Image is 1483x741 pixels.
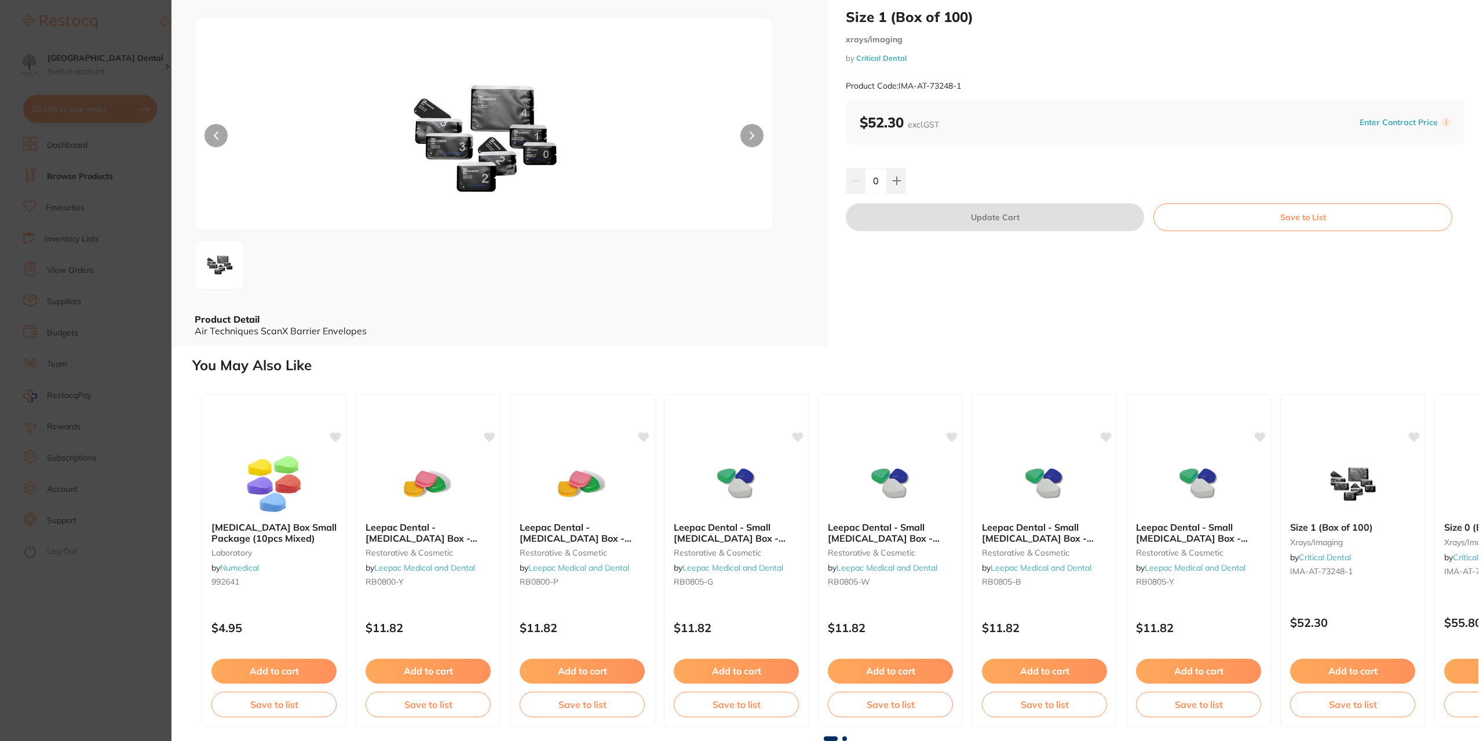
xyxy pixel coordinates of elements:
[211,659,337,683] button: Add to cart
[1290,567,1415,576] small: IMA-AT-73248-1
[1136,563,1245,573] span: by
[520,577,645,586] small: RB0800-P
[528,563,629,573] a: Leepac Medical and Dental
[390,455,466,513] img: Leepac Dental - Retainer Box - High Quality Dental Product - Yellow
[982,548,1107,557] small: restorative & cosmetic
[1290,552,1351,563] span: by
[211,522,337,543] b: Retainer Box Small Package (10pcs Mixed)
[837,563,937,573] a: Leepac Medical and Dental
[199,244,240,286] img: bG9wZXMuanBn
[991,563,1091,573] a: Leepac Medical and Dental
[195,313,260,325] b: Product Detail
[211,548,337,557] small: laboratory
[1136,522,1261,543] b: Leepac Dental - Small Retainer Box - High Quality Dental Product - Yellow
[1136,548,1261,557] small: restorative & cosmetic
[1290,692,1415,717] button: Save to list
[520,563,629,573] span: by
[982,621,1107,634] p: $11.82
[828,621,953,634] p: $11.82
[674,577,799,586] small: RB0805-G
[520,692,645,717] button: Save to list
[1299,552,1351,563] a: Critical Dental
[908,119,939,130] span: excl. GST
[846,35,1464,45] small: xrays/imaging
[1441,118,1451,127] label: i
[545,455,620,513] img: Leepac Dental - Retainer Box - High Quality Dental Product - Pink
[374,563,475,573] a: Leepac Medical and Dental
[311,47,657,230] img: bG9wZXMuanBn
[220,563,259,573] a: Numedical
[860,114,939,131] b: $52.30
[846,54,1464,63] small: by
[366,659,491,683] button: Add to cart
[366,548,491,557] small: restorative & cosmetic
[828,659,953,683] button: Add to cart
[674,522,799,543] b: Leepac Dental - Small Retainer Box - High Quality Dental Product - Green
[982,563,1091,573] span: by
[846,81,961,91] small: Product Code: IMA-AT-73248-1
[520,522,645,543] b: Leepac Dental - Retainer Box - High Quality Dental Product - Pink
[828,563,937,573] span: by
[828,692,953,717] button: Save to list
[1290,538,1415,547] small: xrays/imaging
[853,455,928,513] img: Leepac Dental - Small Retainer Box - High Quality Dental Product - White
[1290,659,1415,683] button: Add to cart
[520,621,645,634] p: $11.82
[682,563,783,573] a: Leepac Medical and Dental
[236,455,312,513] img: Retainer Box Small Package (10pcs Mixed)
[192,357,1478,374] h2: You May Also Like
[1315,455,1390,513] img: Size 1 (Box of 100)
[1136,692,1261,717] button: Save to list
[1007,455,1082,513] img: Leepac Dental - Small Retainer Box - High Quality Dental Product - Blue
[674,621,799,634] p: $11.82
[366,522,491,543] b: Leepac Dental - Retainer Box - High Quality Dental Product - Yellow
[195,326,804,336] div: Air Techniques ScanX Barrier Envelopes
[211,563,259,573] span: by
[674,563,783,573] span: by
[520,548,645,557] small: restorative & cosmetic
[828,577,953,586] small: RB0805-W
[699,455,774,513] img: Leepac Dental - Small Retainer Box - High Quality Dental Product - Green
[366,692,491,717] button: Save to list
[982,692,1107,717] button: Save to list
[211,621,337,634] p: $4.95
[828,548,953,557] small: restorative & cosmetic
[211,577,337,586] small: 992641
[366,563,475,573] span: by
[1161,455,1236,513] img: Leepac Dental - Small Retainer Box - High Quality Dental Product - Yellow
[674,659,799,683] button: Add to cart
[982,522,1107,543] b: Leepac Dental - Small Retainer Box - High Quality Dental Product - Blue
[1145,563,1245,573] a: Leepac Medical and Dental
[674,548,799,557] small: restorative & cosmetic
[1290,522,1415,532] b: Size 1 (Box of 100)
[982,659,1107,683] button: Add to cart
[1356,117,1441,128] button: Enter Contract Price
[1136,659,1261,683] button: Add to cart
[828,522,953,543] b: Leepac Dental - Small Retainer Box - High Quality Dental Product - White
[1290,616,1415,629] p: $52.30
[846,8,1464,25] h2: Size 1 (Box of 100)
[982,577,1107,586] small: RB0805-B
[856,53,907,63] a: Critical Dental
[366,577,491,586] small: RB0800-Y
[520,659,645,683] button: Add to cart
[211,692,337,717] button: Save to list
[1153,203,1452,231] button: Save to List
[366,621,491,634] p: $11.82
[674,692,799,717] button: Save to list
[1136,621,1261,634] p: $11.82
[846,203,1144,231] button: Update Cart
[1136,577,1261,586] small: RB0805-Y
